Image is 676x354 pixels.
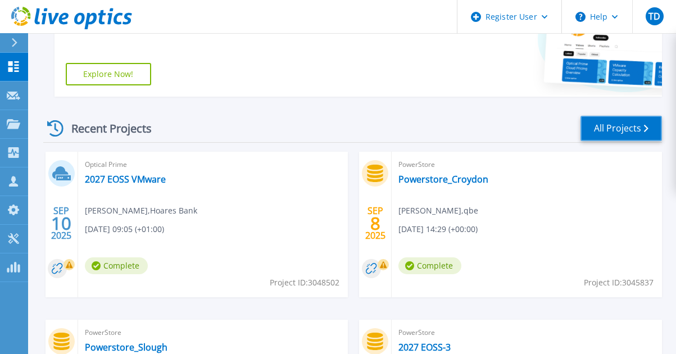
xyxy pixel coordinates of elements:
span: [DATE] 14:29 (+00:00) [398,223,478,235]
a: Powerstore_Croydon [398,174,488,185]
a: Powerstore_Slough [85,342,167,353]
span: PowerStore [85,326,342,339]
span: 8 [370,219,380,228]
a: Explore Now! [66,63,151,85]
span: 10 [51,219,71,228]
div: SEP 2025 [51,203,72,244]
span: Complete [398,257,461,274]
a: 2027 EOSS-3 [398,342,451,353]
span: [PERSON_NAME] , Hoares Bank [85,205,197,217]
span: Optical Prime [85,158,342,171]
div: SEP 2025 [365,203,386,244]
span: Project ID: 3045837 [584,276,654,289]
a: 2027 EOSS VMware [85,174,166,185]
span: TD [648,12,660,21]
span: [PERSON_NAME] , qbe [398,205,478,217]
span: PowerStore [398,158,655,171]
a: All Projects [580,116,662,141]
span: Project ID: 3048502 [270,276,339,289]
span: PowerStore [398,326,655,339]
div: Recent Projects [43,115,167,142]
span: Complete [85,257,148,274]
span: [DATE] 09:05 (+01:00) [85,223,164,235]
